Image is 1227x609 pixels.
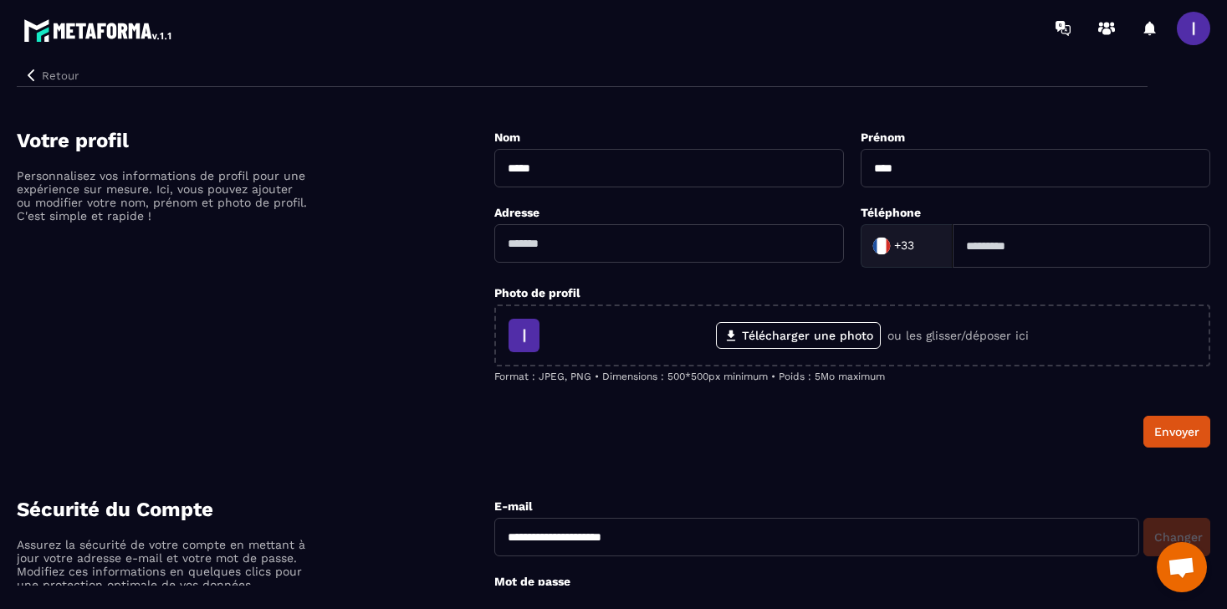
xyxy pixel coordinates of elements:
[17,498,494,521] h4: Sécurité du Compte
[494,575,570,588] label: Mot de passe
[894,238,914,254] span: +33
[887,329,1029,342] p: ou les glisser/déposer ici
[716,322,881,349] label: Télécharger une photo
[17,538,309,605] p: Assurez la sécurité de votre compte en mettant à jour votre adresse e-mail et votre mot de passe....
[861,206,921,219] label: Téléphone
[17,129,494,152] h4: Votre profil
[1143,416,1210,448] button: Envoyer
[494,371,1210,382] p: Format : JPEG, PNG • Dimensions : 500*500px minimum • Poids : 5Mo maximum
[861,130,905,144] label: Prénom
[494,286,580,299] label: Photo de profil
[865,229,898,263] img: Country Flag
[494,130,520,144] label: Nom
[1157,542,1207,592] a: Ouvrir le chat
[17,64,85,86] button: Retour
[494,499,533,513] label: E-mail
[17,169,309,223] p: Personnalisez vos informations de profil pour une expérience sur mesure. Ici, vous pouvez ajouter...
[918,233,935,258] input: Search for option
[494,206,539,219] label: Adresse
[23,15,174,45] img: logo
[861,224,953,268] div: Search for option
